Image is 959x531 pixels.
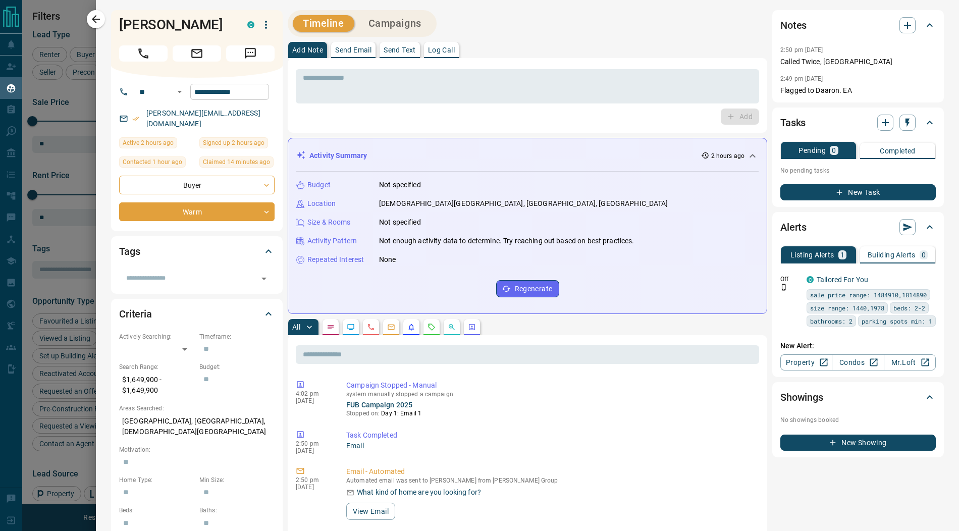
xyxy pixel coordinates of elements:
[387,323,395,331] svg: Emails
[780,215,936,239] div: Alerts
[296,440,331,447] p: 2:50 pm
[199,137,275,151] div: Mon Sep 15 2025
[817,276,868,284] a: Tailored For You
[119,239,275,263] div: Tags
[307,217,351,228] p: Size & Rooms
[379,236,634,246] p: Not enough activity data to determine. Try reaching out based on best practices.
[346,503,395,520] button: View Email
[119,404,275,413] p: Areas Searched:
[307,198,336,209] p: Location
[226,45,275,62] span: Message
[810,316,853,326] span: bathrooms: 2
[296,447,331,454] p: [DATE]
[307,180,331,190] p: Budget
[119,45,168,62] span: Call
[119,17,232,33] h1: [PERSON_NAME]
[119,506,194,515] p: Beds:
[379,180,421,190] p: Not specified
[379,217,421,228] p: Not specified
[780,284,787,291] svg: Push Notification Only
[199,475,275,485] p: Min Size:
[257,272,271,286] button: Open
[448,323,456,331] svg: Opportunities
[296,397,331,404] p: [DATE]
[292,324,300,331] p: All
[203,138,264,148] span: Signed up 2 hours ago
[468,323,476,331] svg: Agent Actions
[358,15,432,32] button: Campaigns
[357,487,481,498] p: What kind of home are you looking for?
[790,251,834,258] p: Listing Alerts
[174,86,186,98] button: Open
[307,254,364,265] p: Repeated Interest
[893,303,925,313] span: beds: 2-2
[780,415,936,424] p: No showings booked
[119,243,140,259] h2: Tags
[119,202,275,221] div: Warm
[296,146,759,165] div: Activity Summary2 hours ago
[199,332,275,341] p: Timeframe:
[807,276,814,283] div: condos.ca
[367,323,375,331] svg: Calls
[862,316,932,326] span: parking spots min: 1
[346,409,755,418] p: Stopped on:
[309,150,367,161] p: Activity Summary
[119,362,194,371] p: Search Range:
[780,13,936,37] div: Notes
[119,445,275,454] p: Motivation:
[247,21,254,28] div: condos.ca
[199,506,275,515] p: Baths:
[379,198,668,209] p: [DEMOGRAPHIC_DATA][GEOGRAPHIC_DATA], [GEOGRAPHIC_DATA], [GEOGRAPHIC_DATA]
[199,156,275,171] div: Mon Sep 15 2025
[780,85,936,96] p: Flagged to Daaron. EA
[307,236,357,246] p: Activity Pattern
[346,391,755,398] p: system manually stopped a campaign
[780,111,936,135] div: Tasks
[780,184,936,200] button: New Task
[711,151,744,161] p: 2 hours ago
[922,251,926,258] p: 0
[346,430,755,441] p: Task Completed
[132,115,139,122] svg: Email Verified
[199,362,275,371] p: Budget:
[428,323,436,331] svg: Requests
[780,435,936,451] button: New Showing
[119,156,194,171] div: Mon Sep 15 2025
[810,290,927,300] span: sale price range: 1484910,1814890
[780,57,936,67] p: Called Twice, [GEOGRAPHIC_DATA]
[868,251,916,258] p: Building Alerts
[379,254,396,265] p: None
[780,354,832,370] a: Property
[780,385,936,409] div: Showings
[780,219,807,235] h2: Alerts
[296,476,331,484] p: 2:50 pm
[832,147,836,154] p: 0
[119,302,275,326] div: Criteria
[335,46,371,54] p: Send Email
[119,137,194,151] div: Mon Sep 15 2025
[346,401,412,409] a: FUB Campaign 2025
[381,410,421,417] span: Day 1: Email 1
[293,15,354,32] button: Timeline
[123,138,174,148] span: Active 2 hours ago
[780,46,823,54] p: 2:50 pm [DATE]
[384,46,416,54] p: Send Text
[119,413,275,440] p: [GEOGRAPHIC_DATA], [GEOGRAPHIC_DATA], [DEMOGRAPHIC_DATA][GEOGRAPHIC_DATA]
[346,477,755,484] p: Automated email was sent to [PERSON_NAME] from [PERSON_NAME] Group
[346,380,755,391] p: Campaign Stopped - Manual
[780,75,823,82] p: 2:49 pm [DATE]
[780,341,936,351] p: New Alert:
[347,323,355,331] svg: Lead Browsing Activity
[119,371,194,399] p: $1,649,900 - $1,649,900
[880,147,916,154] p: Completed
[296,484,331,491] p: [DATE]
[292,46,323,54] p: Add Note
[346,441,755,451] p: Email
[407,323,415,331] svg: Listing Alerts
[346,466,755,477] p: Email - Automated
[780,17,807,33] h2: Notes
[119,475,194,485] p: Home Type:
[780,275,801,284] p: Off
[203,157,270,167] span: Claimed 14 minutes ago
[810,303,884,313] span: size range: 1440,1978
